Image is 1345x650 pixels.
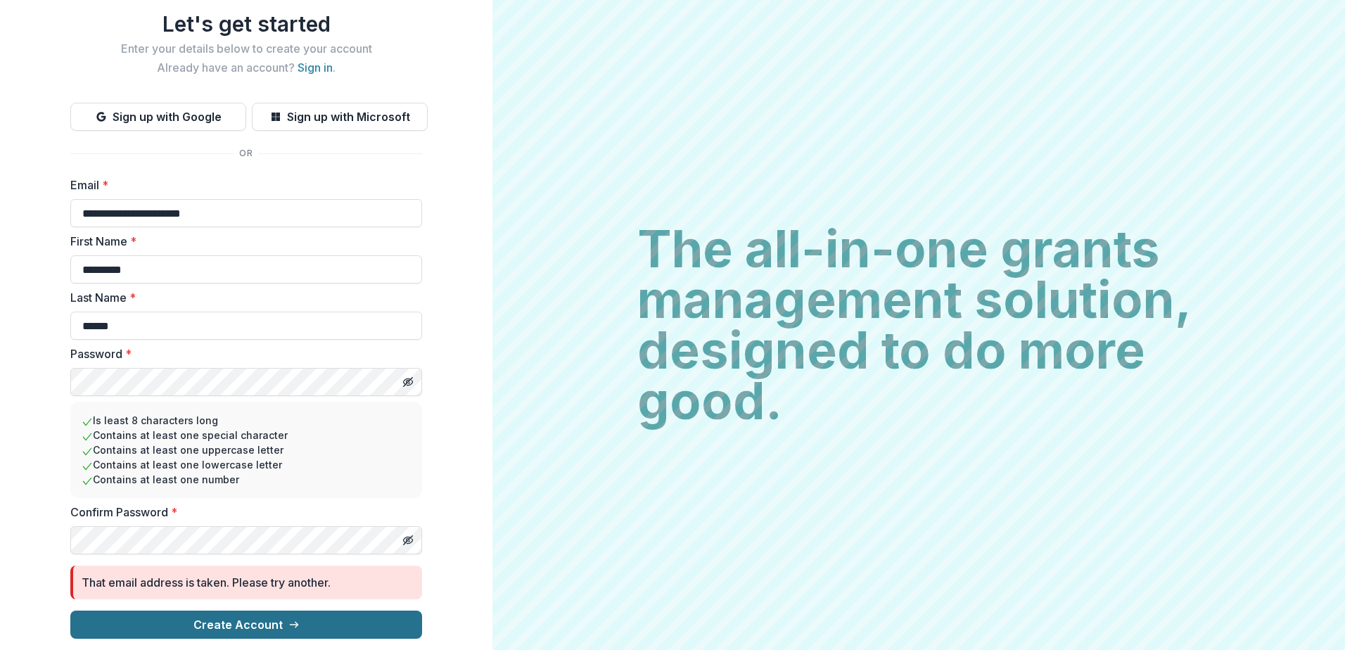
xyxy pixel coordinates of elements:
[70,289,414,306] label: Last Name
[70,11,422,37] h1: Let's get started
[70,177,414,193] label: Email
[82,574,331,591] div: That email address is taken. Please try another.
[70,103,246,131] button: Sign up with Google
[82,442,411,457] li: Contains at least one uppercase letter
[82,457,411,472] li: Contains at least one lowercase letter
[82,413,411,428] li: Is least 8 characters long
[70,611,422,639] button: Create Account
[397,371,419,393] button: Toggle password visibility
[70,345,414,362] label: Password
[70,233,414,250] label: First Name
[82,472,411,487] li: Contains at least one number
[82,428,411,442] li: Contains at least one special character
[252,103,428,131] button: Sign up with Microsoft
[70,61,422,75] h2: Already have an account? .
[298,60,333,75] a: Sign in
[397,529,419,552] button: Toggle password visibility
[70,504,414,521] label: Confirm Password
[70,42,422,56] h2: Enter your details below to create your account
